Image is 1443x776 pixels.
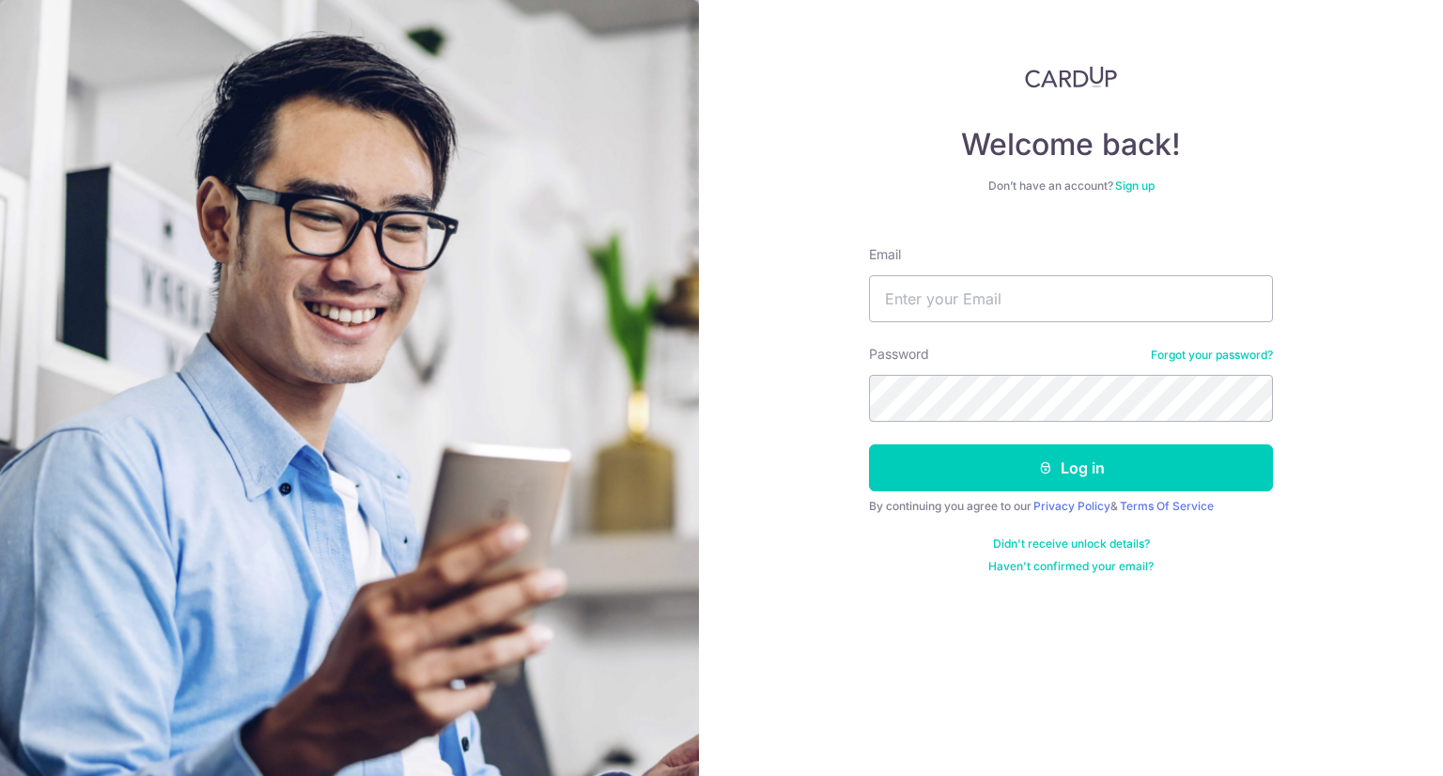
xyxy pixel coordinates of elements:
label: Email [869,245,901,264]
a: Haven't confirmed your email? [988,559,1154,574]
a: Sign up [1115,178,1155,193]
a: Didn't receive unlock details? [993,536,1150,551]
div: By continuing you agree to our & [869,499,1273,514]
a: Terms Of Service [1120,499,1214,513]
div: Don’t have an account? [869,178,1273,194]
input: Enter your Email [869,275,1273,322]
h4: Welcome back! [869,126,1273,163]
button: Log in [869,444,1273,491]
a: Forgot your password? [1151,348,1273,363]
img: CardUp Logo [1025,66,1117,88]
label: Password [869,345,929,364]
a: Privacy Policy [1033,499,1110,513]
